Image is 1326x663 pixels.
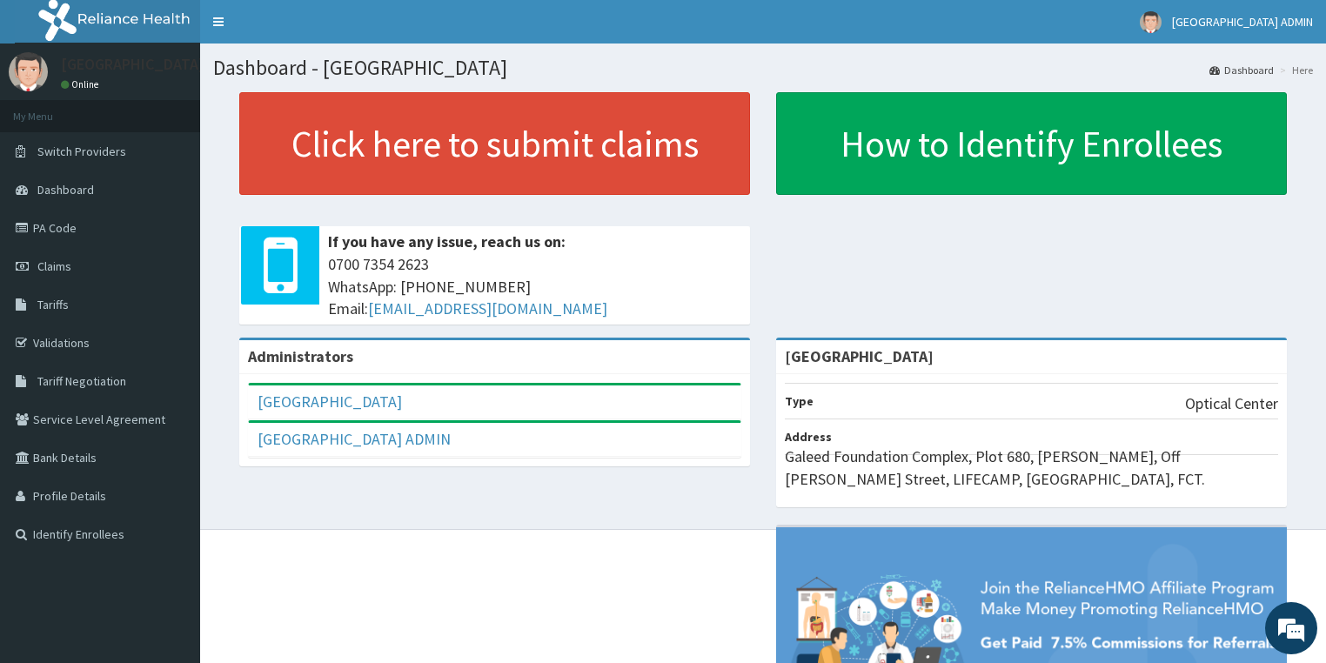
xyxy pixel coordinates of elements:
a: Dashboard [1209,63,1274,77]
p: [GEOGRAPHIC_DATA] ADMIN [61,57,251,72]
p: Optical Center [1185,392,1278,415]
a: [EMAIL_ADDRESS][DOMAIN_NAME] [368,298,607,318]
img: User Image [9,52,48,91]
span: Dashboard [37,182,94,198]
a: How to Identify Enrollees [776,92,1287,195]
b: Type [785,393,814,409]
span: Tariffs [37,297,69,312]
span: Switch Providers [37,144,126,159]
b: Address [785,429,832,445]
a: Click here to submit claims [239,92,750,195]
h1: Dashboard - [GEOGRAPHIC_DATA] [213,57,1313,79]
span: Tariff Negotiation [37,373,126,389]
b: If you have any issue, reach us on: [328,231,566,251]
a: [GEOGRAPHIC_DATA] [258,392,402,412]
p: Galeed Foundation Complex, Plot 680, [PERSON_NAME], Off [PERSON_NAME] Street, LIFECAMP, [GEOGRAPH... [785,445,1278,490]
span: 0700 7354 2623 WhatsApp: [PHONE_NUMBER] Email: [328,253,741,320]
a: Online [61,78,103,90]
strong: [GEOGRAPHIC_DATA] [785,346,934,366]
span: Claims [37,258,71,274]
a: [GEOGRAPHIC_DATA] ADMIN [258,429,451,449]
img: User Image [1140,11,1162,33]
span: [GEOGRAPHIC_DATA] ADMIN [1172,14,1313,30]
b: Administrators [248,346,353,366]
li: Here [1276,63,1313,77]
